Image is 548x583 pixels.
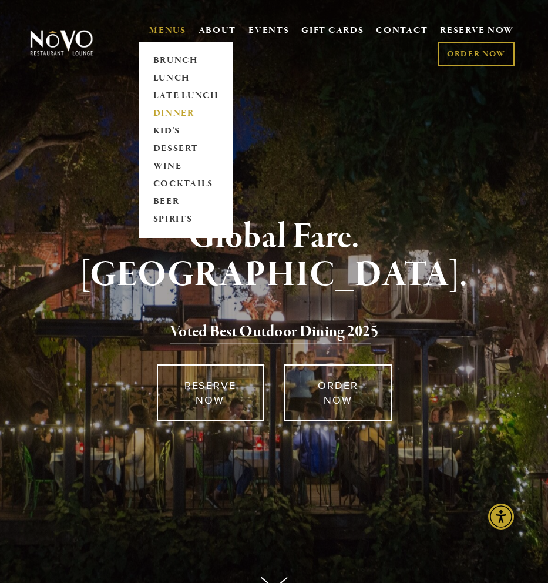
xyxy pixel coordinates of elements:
a: LUNCH [149,69,223,87]
a: BEER [149,193,223,210]
a: RESERVE NOW [440,20,514,42]
a: DESSERT [149,140,223,158]
a: SPIRITS [149,210,223,228]
a: ORDER NOW [284,364,391,421]
a: ABOUT [199,25,237,36]
div: Accessibility Menu [488,504,514,530]
a: GIFT CARDS [301,20,364,42]
strong: Global Fare. [GEOGRAPHIC_DATA]. [80,215,468,297]
a: COCKTAILS [149,175,223,193]
a: CONTACT [376,20,428,42]
a: KID'S [149,122,223,140]
a: DINNER [149,105,223,122]
a: LATE LUNCH [149,87,223,105]
a: ORDER NOW [438,42,515,66]
h2: 5 [43,320,505,344]
a: MENUS [149,25,186,36]
a: WINE [149,158,223,175]
a: BRUNCH [149,52,223,70]
a: Voted Best Outdoor Dining 202 [170,321,371,344]
a: EVENTS [248,25,289,36]
a: RESERVE NOW [157,364,264,421]
img: Novo Restaurant &amp; Lounge [28,29,95,56]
